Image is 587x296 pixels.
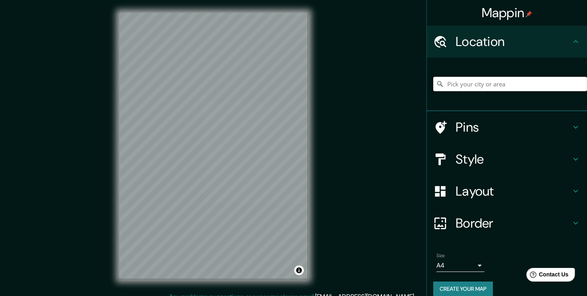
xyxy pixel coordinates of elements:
[482,5,533,21] h4: Mappin
[456,215,571,231] h4: Border
[427,207,587,239] div: Border
[427,111,587,143] div: Pins
[456,119,571,135] h4: Pins
[436,252,445,259] label: Size
[427,26,587,58] div: Location
[433,77,587,91] input: Pick your city or area
[427,175,587,207] div: Layout
[456,151,571,167] h4: Style
[516,265,578,287] iframe: Help widget launcher
[526,11,532,17] img: pin-icon.png
[119,13,308,279] canvas: Map
[456,183,571,199] h4: Layout
[294,266,304,275] button: Toggle attribution
[436,259,484,272] div: A4
[456,34,571,50] h4: Location
[427,143,587,175] div: Style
